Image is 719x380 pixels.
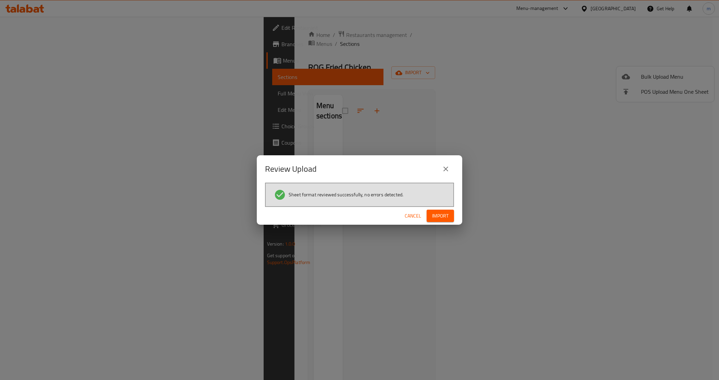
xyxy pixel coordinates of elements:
[402,210,424,222] button: Cancel
[405,212,421,220] span: Cancel
[427,210,454,222] button: Import
[289,191,403,198] span: Sheet format reviewed successfully, no errors detected.
[432,212,449,220] span: Import
[438,161,454,177] button: close
[265,163,317,174] h2: Review Upload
